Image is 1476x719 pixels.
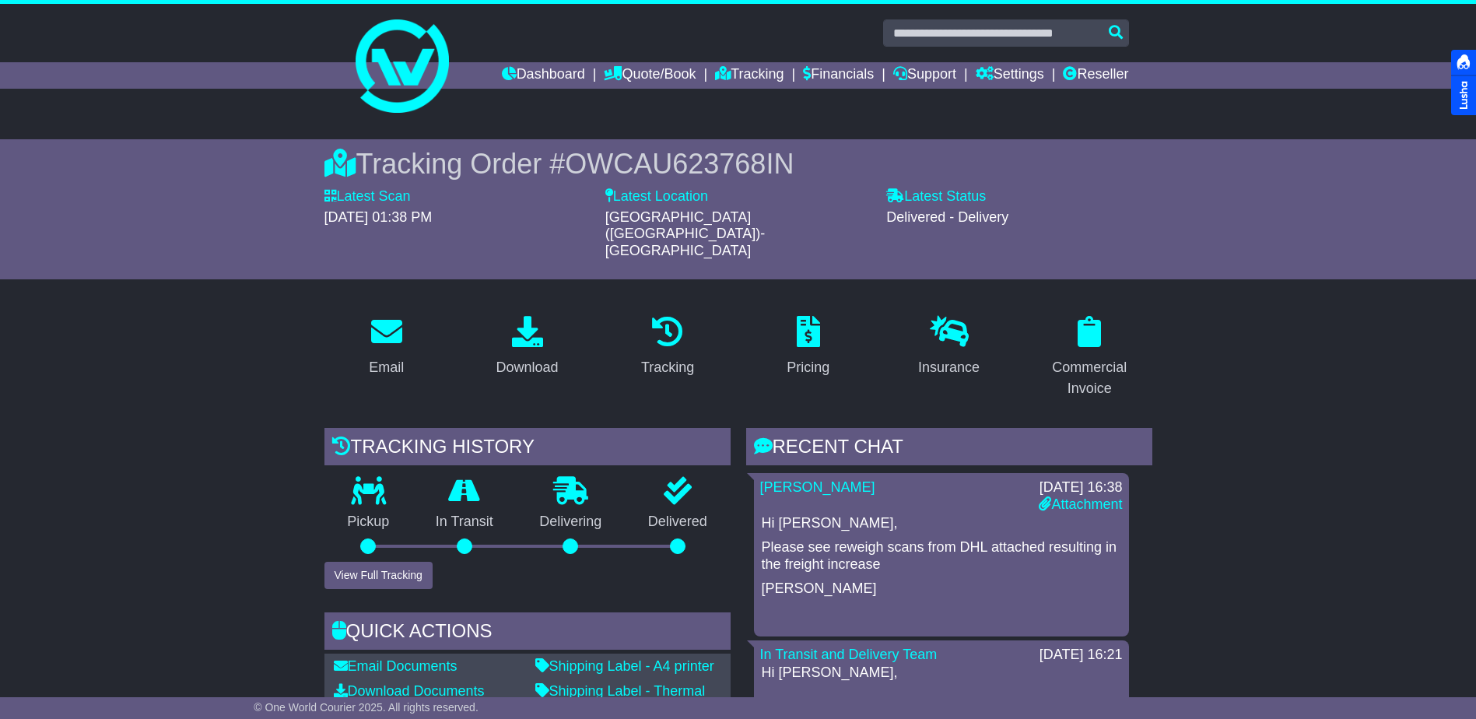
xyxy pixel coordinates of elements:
a: Attachment [1039,496,1122,512]
a: Shipping Label - Thermal printer [535,683,706,716]
div: Pricing [787,357,829,378]
div: Email [369,357,404,378]
a: Quote/Book [604,62,696,89]
a: Settings [976,62,1044,89]
div: Tracking [641,357,694,378]
span: © One World Courier 2025. All rights reserved. [254,701,479,714]
p: Pickup [324,514,413,531]
p: In Transit [412,514,517,531]
p: Delivered [625,514,731,531]
label: Latest Location [605,188,708,205]
label: Latest Scan [324,188,411,205]
div: Tracking history [324,428,731,470]
div: Quick Actions [324,612,731,654]
a: Download [486,310,568,384]
a: Insurance [908,310,990,384]
span: OWCAU623768IN [565,148,794,180]
a: Pricing [777,310,840,384]
a: Commercial Invoice [1027,310,1152,405]
p: Hi [PERSON_NAME], [762,515,1121,532]
span: [GEOGRAPHIC_DATA] ([GEOGRAPHIC_DATA])-[GEOGRAPHIC_DATA] [605,209,765,258]
a: Support [893,62,956,89]
a: Email Documents [334,658,458,674]
div: Commercial Invoice [1037,357,1142,399]
a: Dashboard [502,62,585,89]
p: Please see reweigh scans from DHL attached resulting in the freight increase [762,539,1121,573]
div: Tracking Order # [324,147,1152,181]
div: Insurance [918,357,980,378]
a: Tracking [715,62,784,89]
p: Hi [PERSON_NAME], [762,665,1121,682]
a: Financials [803,62,874,89]
p: [PERSON_NAME] [762,580,1121,598]
span: [DATE] 01:38 PM [324,209,433,225]
button: View Full Tracking [324,562,433,589]
div: Download [496,357,558,378]
span: Delivered - Delivery [886,209,1008,225]
a: Download Documents [334,683,485,699]
div: [DATE] 16:21 [1040,647,1123,664]
p: Delivering [517,514,626,531]
a: Shipping Label - A4 printer [535,658,714,674]
label: Latest Status [886,188,986,205]
a: In Transit and Delivery Team [760,647,938,662]
div: [DATE] 16:38 [1039,479,1122,496]
a: Tracking [631,310,704,384]
a: Email [359,310,414,384]
a: Reseller [1063,62,1128,89]
a: [PERSON_NAME] [760,479,875,495]
div: RECENT CHAT [746,428,1152,470]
